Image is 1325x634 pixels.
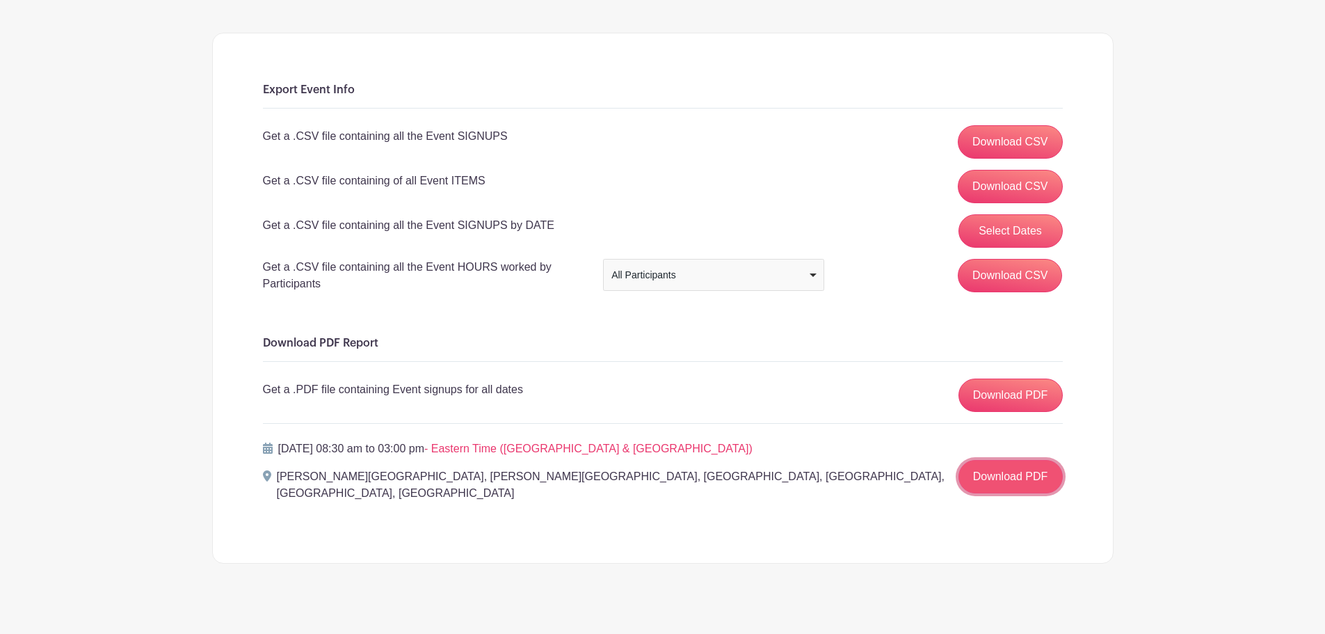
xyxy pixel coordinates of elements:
p: Get a .PDF file containing Event signups for all dates [263,381,523,398]
h6: Export Event Info [263,84,1063,97]
a: Download PDF [958,460,1063,493]
a: Download CSV [958,170,1063,203]
p: [PERSON_NAME][GEOGRAPHIC_DATA], [PERSON_NAME][GEOGRAPHIC_DATA], [GEOGRAPHIC_DATA], [GEOGRAPHIC_DA... [277,468,958,502]
p: [DATE] 08:30 am to 03:00 pm [278,441,753,457]
p: Get a .CSV file containing all the Event SIGNUPS [263,128,508,145]
p: Get a .CSV file containing all the Event HOURS worked by Participants [263,259,586,292]
p: Get a .CSV file containing of all Event ITEMS [263,173,485,189]
p: Get a .CSV file containing all the Event SIGNUPS by DATE [263,217,554,234]
input: Download CSV [958,259,1063,292]
div: All Participants [611,268,807,283]
h6: Download PDF Report [263,337,1063,350]
span: - Eastern Time ([GEOGRAPHIC_DATA] & [GEOGRAPHIC_DATA]) [424,443,753,454]
button: Select Dates [958,214,1063,248]
a: Download PDF [958,379,1063,412]
a: Download CSV [958,125,1063,159]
